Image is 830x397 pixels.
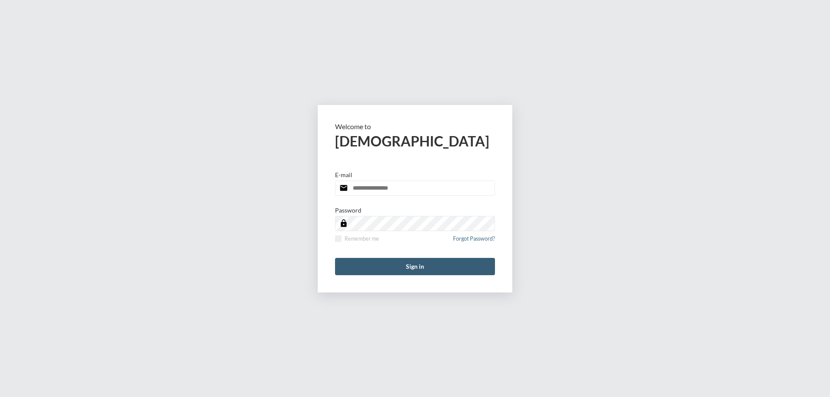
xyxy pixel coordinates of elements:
[335,171,352,178] p: E-mail
[335,258,495,275] button: Sign in
[335,206,361,214] p: Password
[453,235,495,247] a: Forgot Password?
[335,235,379,242] label: Remember me
[335,122,495,130] p: Welcome to
[335,133,495,149] h2: [DEMOGRAPHIC_DATA]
